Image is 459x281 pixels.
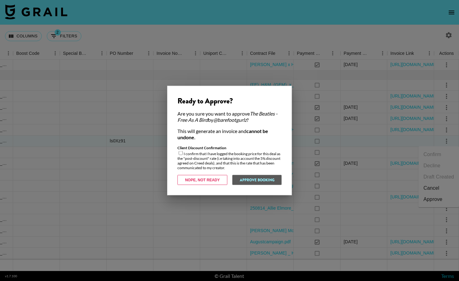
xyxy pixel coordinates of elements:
[177,128,282,140] div: This will generate an invoice and .
[177,145,226,150] strong: Client Discount Confirmation
[232,175,282,185] button: Approve Booking
[177,145,282,170] div: I confirm that I have logged the booking price for this deal as the "post-discount" rate (i.e tak...
[177,128,268,140] strong: cannot be undone
[177,96,282,106] div: Ready to Approve?
[177,175,227,185] button: Nope, Not Ready
[177,111,282,123] div: Are you sure you want to approve by ?
[213,117,247,123] em: @ barefootgurlz
[177,111,278,123] em: The Beatles - Free As A Bird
